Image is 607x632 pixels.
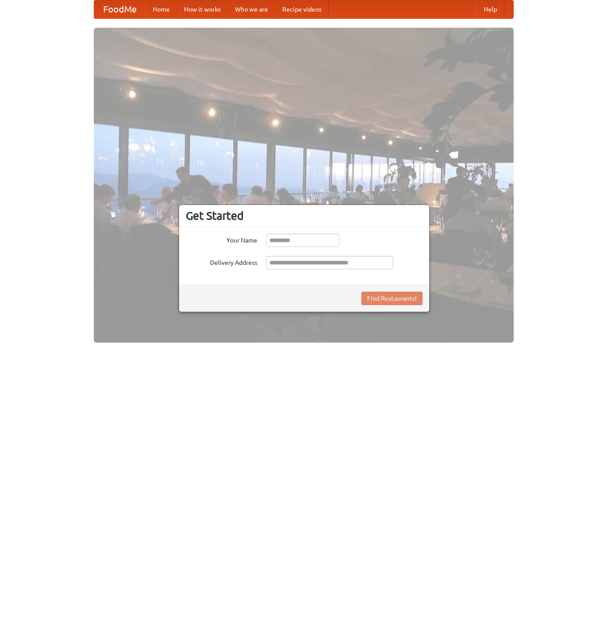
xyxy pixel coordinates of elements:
[186,209,423,222] h3: Get Started
[186,234,257,245] label: Your Name
[94,0,146,18] a: FoodMe
[146,0,177,18] a: Home
[228,0,275,18] a: Who we are
[186,256,257,267] label: Delivery Address
[275,0,329,18] a: Recipe videos
[477,0,504,18] a: Help
[177,0,228,18] a: How it works
[361,292,423,305] button: Find Restaurants!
